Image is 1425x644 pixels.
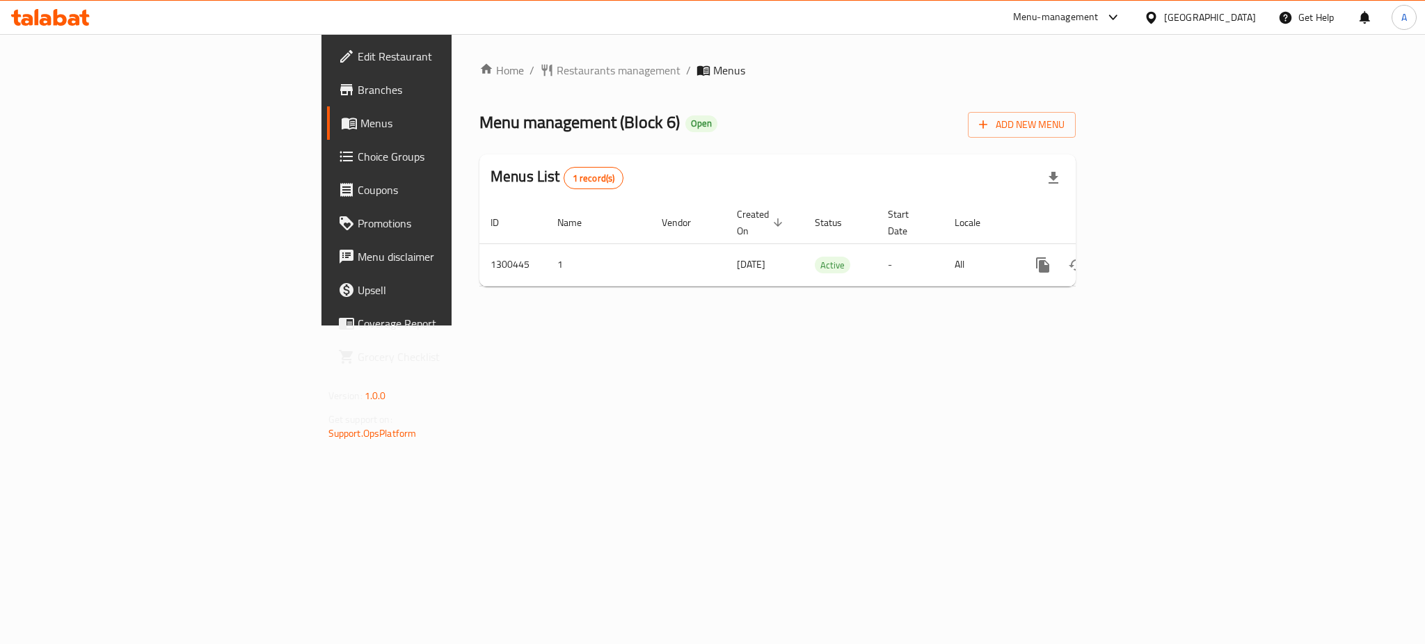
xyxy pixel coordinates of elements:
[328,424,417,442] a: Support.OpsPlatform
[358,348,548,365] span: Grocery Checklist
[1401,10,1407,25] span: A
[979,116,1065,134] span: Add New Menu
[328,410,392,428] span: Get support on:
[1060,248,1093,282] button: Change Status
[944,243,1015,286] td: All
[686,62,691,79] li: /
[1026,248,1060,282] button: more
[327,140,559,173] a: Choice Groups
[358,315,548,332] span: Coverage Report
[491,166,623,189] h2: Menus List
[358,48,548,65] span: Edit Restaurant
[358,81,548,98] span: Branches
[479,62,1076,79] nav: breadcrumb
[365,387,386,405] span: 1.0.0
[713,62,745,79] span: Menus
[685,115,717,132] div: Open
[540,62,680,79] a: Restaurants management
[564,167,624,189] div: Total records count
[815,214,860,231] span: Status
[327,340,559,373] a: Grocery Checklist
[1037,161,1070,195] div: Export file
[737,206,787,239] span: Created On
[327,73,559,106] a: Branches
[1164,10,1256,25] div: [GEOGRAPHIC_DATA]
[662,214,709,231] span: Vendor
[327,207,559,240] a: Promotions
[491,214,517,231] span: ID
[327,307,559,340] a: Coverage Report
[327,40,559,73] a: Edit Restaurant
[557,214,600,231] span: Name
[479,106,680,138] span: Menu management ( Block 6 )
[358,148,548,165] span: Choice Groups
[557,62,680,79] span: Restaurants management
[888,206,927,239] span: Start Date
[327,240,559,273] a: Menu disclaimer
[358,215,548,232] span: Promotions
[327,106,559,140] a: Menus
[358,248,548,265] span: Menu disclaimer
[955,214,998,231] span: Locale
[564,172,623,185] span: 1 record(s)
[358,282,548,298] span: Upsell
[328,387,363,405] span: Version:
[877,243,944,286] td: -
[546,243,651,286] td: 1
[479,202,1171,287] table: enhanced table
[327,273,559,307] a: Upsell
[968,112,1076,138] button: Add New Menu
[358,182,548,198] span: Coupons
[815,257,850,273] span: Active
[327,173,559,207] a: Coupons
[1015,202,1171,244] th: Actions
[1013,9,1099,26] div: Menu-management
[685,118,717,129] span: Open
[737,255,765,273] span: [DATE]
[360,115,548,131] span: Menus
